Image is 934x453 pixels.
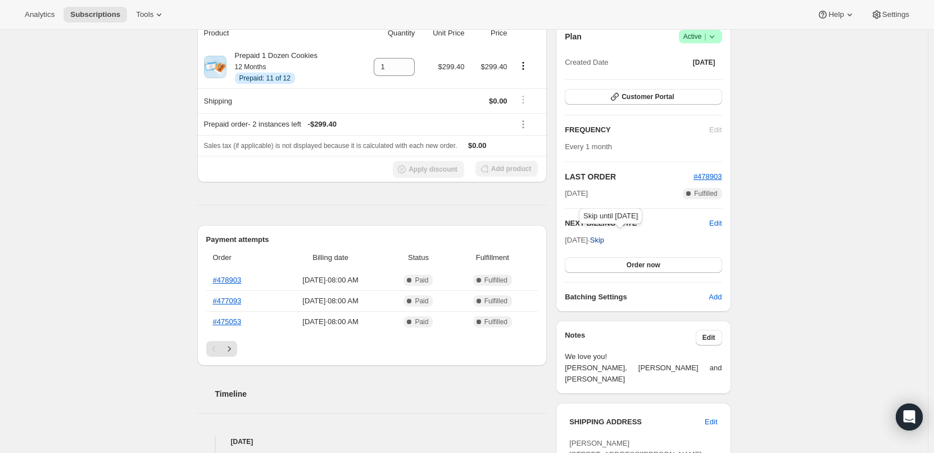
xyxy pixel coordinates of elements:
button: Settings [864,7,916,23]
span: [DATE] [565,188,588,199]
span: Edit [705,416,717,428]
span: Status [389,252,447,263]
h6: Batching Settings [565,291,709,303]
span: Fulfilled [484,276,507,285]
button: Skip [583,231,611,249]
span: [DATE] · [565,236,604,244]
span: Add [709,291,722,303]
button: Edit [698,413,724,431]
button: Next [221,341,237,357]
span: $299.40 [438,62,465,71]
span: Subscriptions [70,10,120,19]
div: Open Intercom Messenger [896,403,923,430]
span: - $299.40 [308,119,337,130]
span: Analytics [25,10,55,19]
span: Sales tax (if applicable) is not displayed because it is calculated with each new order. [204,142,457,150]
button: [DATE] [686,55,722,70]
span: Billing date [278,252,383,263]
span: Settings [882,10,909,19]
h2: NEXT BILLING DATE [565,218,709,229]
button: Product actions [514,60,532,72]
button: Edit [696,330,722,346]
span: Every 1 month [565,142,612,151]
img: product img [204,56,226,78]
span: [DATE] · 08:00 AM [278,275,383,286]
th: Product [197,21,357,46]
span: Active [683,31,718,42]
th: Unit Price [418,21,468,46]
h2: Payment attempts [206,234,538,245]
span: Edit [702,333,715,342]
span: Fulfilled [484,297,507,306]
h2: Timeline [215,388,547,400]
button: Edit [709,218,722,229]
h2: Plan [565,31,582,42]
button: Add [702,288,728,306]
span: [DATE] · 08:00 AM [278,295,383,307]
h2: LAST ORDER [565,171,693,182]
span: Skip [590,235,604,246]
div: Prepaid order - 2 instances left [204,119,507,130]
span: We love you! [PERSON_NAME], [PERSON_NAME] and [PERSON_NAME] [565,351,722,385]
h3: Notes [565,330,696,346]
span: $299.40 [481,62,507,71]
span: $0.00 [468,141,487,150]
a: #475053 [213,317,242,326]
div: Prepaid 1 Dozen Cookies [226,50,318,84]
span: Customer Portal [622,92,674,101]
span: | [704,32,706,41]
th: Shipping [197,88,357,113]
h3: SHIPPING ADDRESS [569,416,705,428]
span: [DATE] · 08:00 AM [278,316,383,328]
span: Prepaid: 11 of 12 [239,74,291,83]
small: 12 Months [235,63,266,71]
span: Fulfillment [454,252,532,263]
nav: Pagination [206,341,538,357]
span: Fulfilled [484,317,507,326]
a: #478903 [213,276,242,284]
button: Shipping actions [514,93,532,106]
button: Subscriptions [64,7,127,23]
span: $0.00 [489,97,507,105]
button: Help [810,7,862,23]
span: [DATE] [693,58,715,67]
button: Analytics [18,7,61,23]
a: #477093 [213,297,242,305]
button: Tools [129,7,171,23]
span: Help [828,10,844,19]
span: Paid [415,297,428,306]
button: Order now [565,257,722,273]
span: Paid [415,276,428,285]
span: Created Date [565,57,608,68]
th: Order [206,245,275,270]
span: Fulfilled [694,189,717,198]
h2: FREQUENCY [565,124,709,136]
button: #478903 [693,171,722,182]
th: Price [468,21,511,46]
th: Quantity [357,21,419,46]
span: Order now [627,261,660,270]
button: Customer Portal [565,89,722,105]
span: Paid [415,317,428,326]
a: #478903 [693,172,722,181]
h4: [DATE] [197,436,547,447]
span: Tools [136,10,153,19]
